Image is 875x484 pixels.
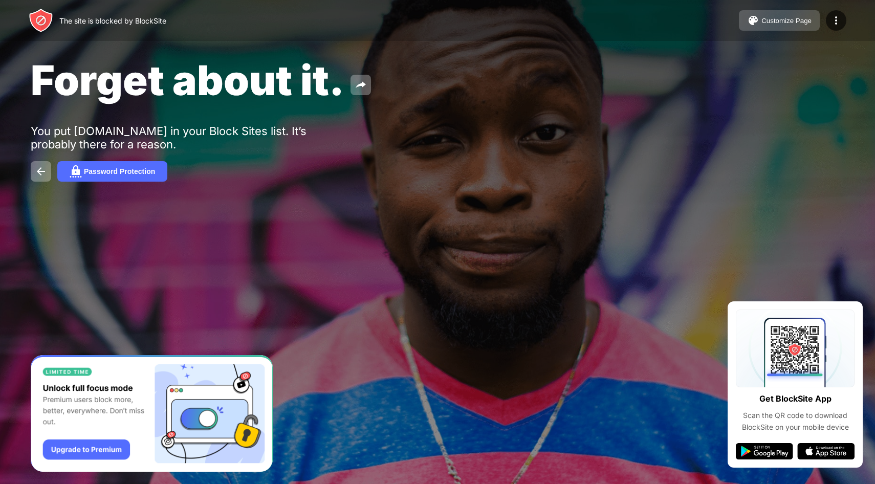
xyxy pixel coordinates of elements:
img: qrcode.svg [736,310,855,387]
span: Forget about it. [31,55,344,105]
button: Customize Page [739,10,820,31]
div: Customize Page [761,17,812,25]
img: back.svg [35,165,47,178]
img: app-store.svg [797,443,855,459]
img: pallet.svg [747,14,759,27]
img: header-logo.svg [29,8,53,33]
div: Password Protection [84,167,155,175]
button: Password Protection [57,161,167,182]
img: share.svg [355,79,367,91]
div: The site is blocked by BlockSite [59,16,166,25]
div: Scan the QR code to download BlockSite on your mobile device [736,410,855,433]
div: Get BlockSite App [759,391,832,406]
img: password.svg [70,165,82,178]
img: menu-icon.svg [830,14,842,27]
img: google-play.svg [736,443,793,459]
iframe: Banner [31,355,273,472]
div: You put [DOMAIN_NAME] in your Block Sites list. It’s probably there for a reason. [31,124,347,151]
